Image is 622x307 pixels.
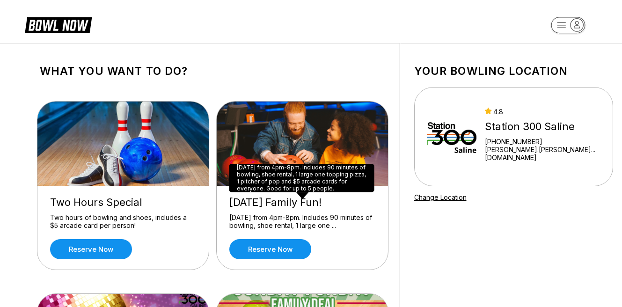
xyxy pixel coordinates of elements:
[229,213,375,230] div: [DATE] from 4pm-8pm. Includes 90 minutes of bowling, shoe rental, 1 large one ...
[50,239,132,259] a: Reserve now
[485,138,600,146] div: [PHONE_NUMBER]
[229,164,374,192] div: [DATE] from 4pm-8pm. Includes 90 minutes of bowling, shoe rental, 1 large one topping pizza, 1 pi...
[50,196,196,209] div: Two Hours Special
[485,146,600,161] a: [PERSON_NAME].[PERSON_NAME]...[DOMAIN_NAME]
[229,196,375,209] div: [DATE] Family Fun!
[217,102,389,186] img: Friday Family Fun!
[37,102,210,186] img: Two Hours Special
[414,65,613,78] h1: Your bowling location
[229,239,311,259] a: Reserve now
[427,102,477,172] img: Station 300 Saline
[485,108,600,116] div: 4.8
[414,193,467,201] a: Change Location
[40,65,386,78] h1: What you want to do?
[50,213,196,230] div: Two hours of bowling and shoes, includes a $5 arcade card per person!
[485,120,600,133] div: Station 300 Saline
